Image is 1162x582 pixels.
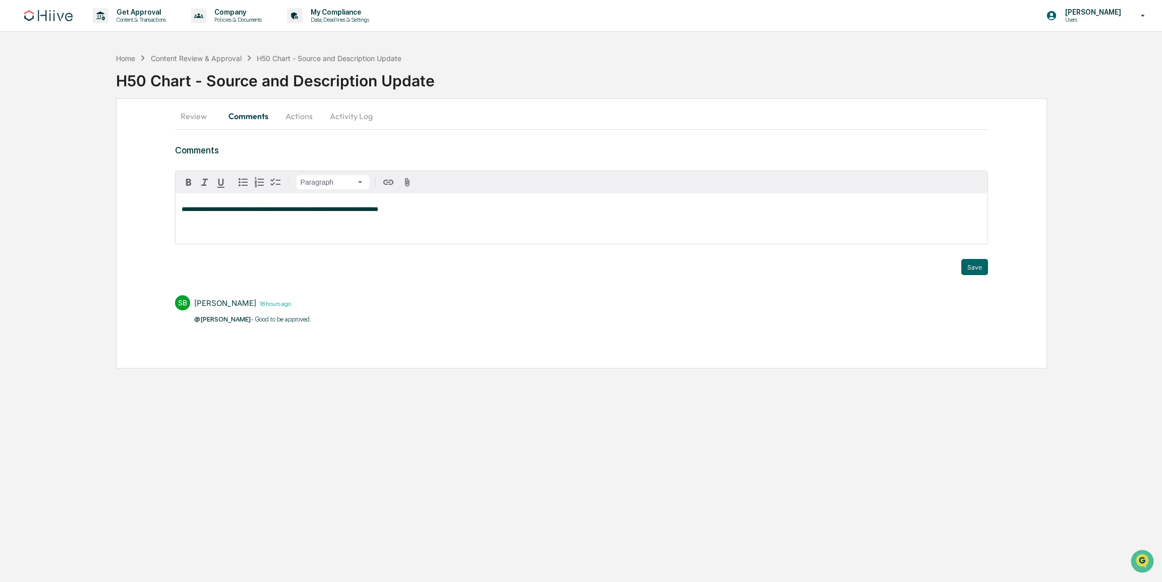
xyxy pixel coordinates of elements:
p: Get Approval [108,8,171,16]
span: Attestations [83,127,125,137]
a: 🗄️Attestations [69,123,129,141]
p: How can we help? [10,21,184,37]
div: Content Review & Approval [151,54,242,63]
p: - Good to be approved. ​ [194,314,312,325]
p: Policies & Documents [206,16,267,23]
button: Save [961,259,988,275]
button: Attach files [398,176,416,189]
p: Users [1057,16,1126,23]
div: secondary tabs example [175,104,989,128]
p: My Compliance [303,8,374,16]
div: SB [175,295,190,310]
div: Home [116,54,135,63]
div: We're available if you need us! [34,87,128,95]
iframe: Open customer support [1130,549,1157,576]
a: 🔎Data Lookup [6,142,68,161]
a: Powered byPylon [71,171,122,179]
div: H50 Chart - Source and Description Update [116,64,1162,90]
p: Data, Deadlines & Settings [303,16,374,23]
p: Content & Transactions [108,16,171,23]
div: 🖐️ [10,128,18,136]
h3: Comments [175,145,989,155]
div: 🔎 [10,147,18,155]
img: 1746055101610-c473b297-6a78-478c-a979-82029cc54cd1 [10,77,28,95]
div: Start new chat [34,77,165,87]
button: Underline [213,174,229,190]
button: Comments [220,104,276,128]
button: Start new chat [171,80,184,92]
button: Activity Log [322,104,381,128]
button: Actions [276,104,322,128]
button: Block type [297,175,369,189]
span: @[PERSON_NAME] [194,315,251,323]
input: Clear [26,46,166,57]
a: 🖐️Preclearance [6,123,69,141]
span: Preclearance [20,127,65,137]
time: Thursday, August 21, 2025 at 1:44:55 PM [256,299,291,307]
button: Bold [181,174,197,190]
img: logo [24,10,73,21]
div: 🗄️ [73,128,81,136]
button: Italic [197,174,213,190]
div: H50 Chart - Source and Description Update [257,54,401,63]
p: [PERSON_NAME] [1057,8,1126,16]
button: Review [175,104,220,128]
p: Company [206,8,267,16]
div: [PERSON_NAME] [194,298,256,308]
span: Data Lookup [20,146,64,156]
span: Pylon [100,171,122,179]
